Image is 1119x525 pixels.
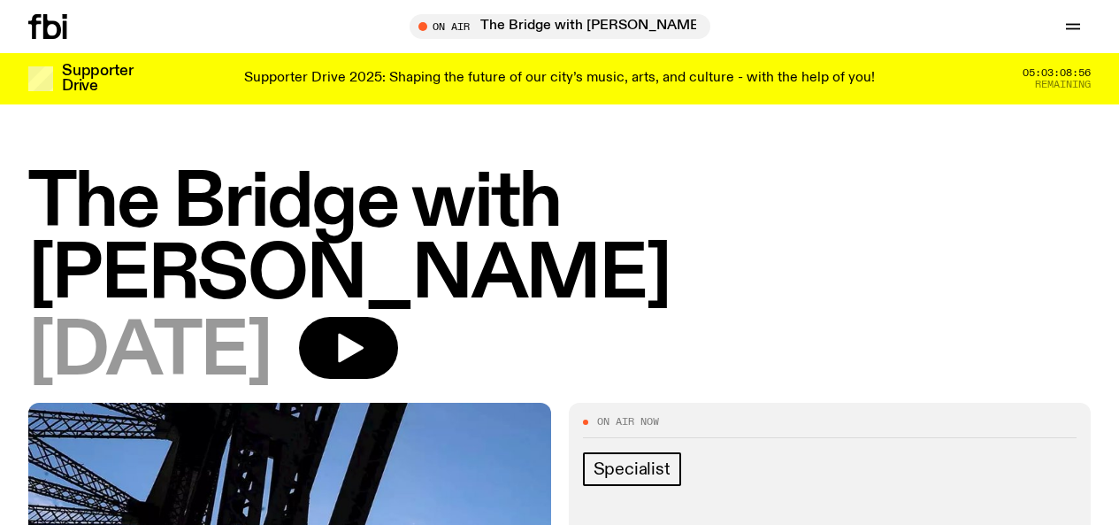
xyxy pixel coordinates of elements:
[583,452,681,486] a: Specialist
[597,417,659,427] span: On Air Now
[28,317,271,389] span: [DATE]
[62,64,133,94] h3: Supporter Drive
[410,14,710,39] button: On AirThe Bridge with [PERSON_NAME]
[28,168,1091,312] h1: The Bridge with [PERSON_NAME]
[1023,68,1091,78] span: 05:03:08:56
[594,459,671,479] span: Specialist
[1035,80,1091,89] span: Remaining
[244,71,875,87] p: Supporter Drive 2025: Shaping the future of our city’s music, arts, and culture - with the help o...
